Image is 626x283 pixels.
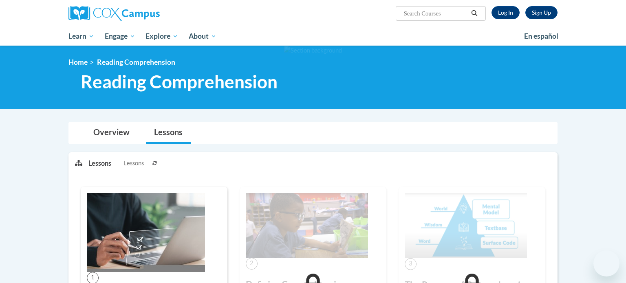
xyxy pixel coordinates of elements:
[403,9,468,18] input: Search Courses
[593,250,619,276] iframe: Button to launch messaging window
[99,27,141,46] a: Engage
[85,122,138,144] a: Overview
[63,27,99,46] a: Learn
[68,58,88,66] a: Home
[81,71,278,92] span: Reading Comprehension
[87,193,205,272] img: Course Image
[405,193,527,258] img: Course Image
[123,159,144,168] span: Lessons
[68,31,94,41] span: Learn
[468,9,481,18] button: Search
[68,6,160,21] img: Cox Campus
[88,159,111,168] p: Lessons
[524,32,558,40] span: En español
[105,31,135,41] span: Engage
[284,46,342,55] img: Section background
[492,6,520,19] a: Log In
[246,258,258,270] span: 2
[405,258,417,270] span: 3
[140,27,183,46] a: Explore
[56,27,570,46] div: Main menu
[519,28,564,45] a: En español
[189,31,216,41] span: About
[246,193,368,258] img: Course Image
[68,6,223,21] a: Cox Campus
[145,31,178,41] span: Explore
[525,6,558,19] a: Register
[146,122,191,144] a: Lessons
[97,58,175,66] span: Reading Comprehension
[183,27,222,46] a: About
